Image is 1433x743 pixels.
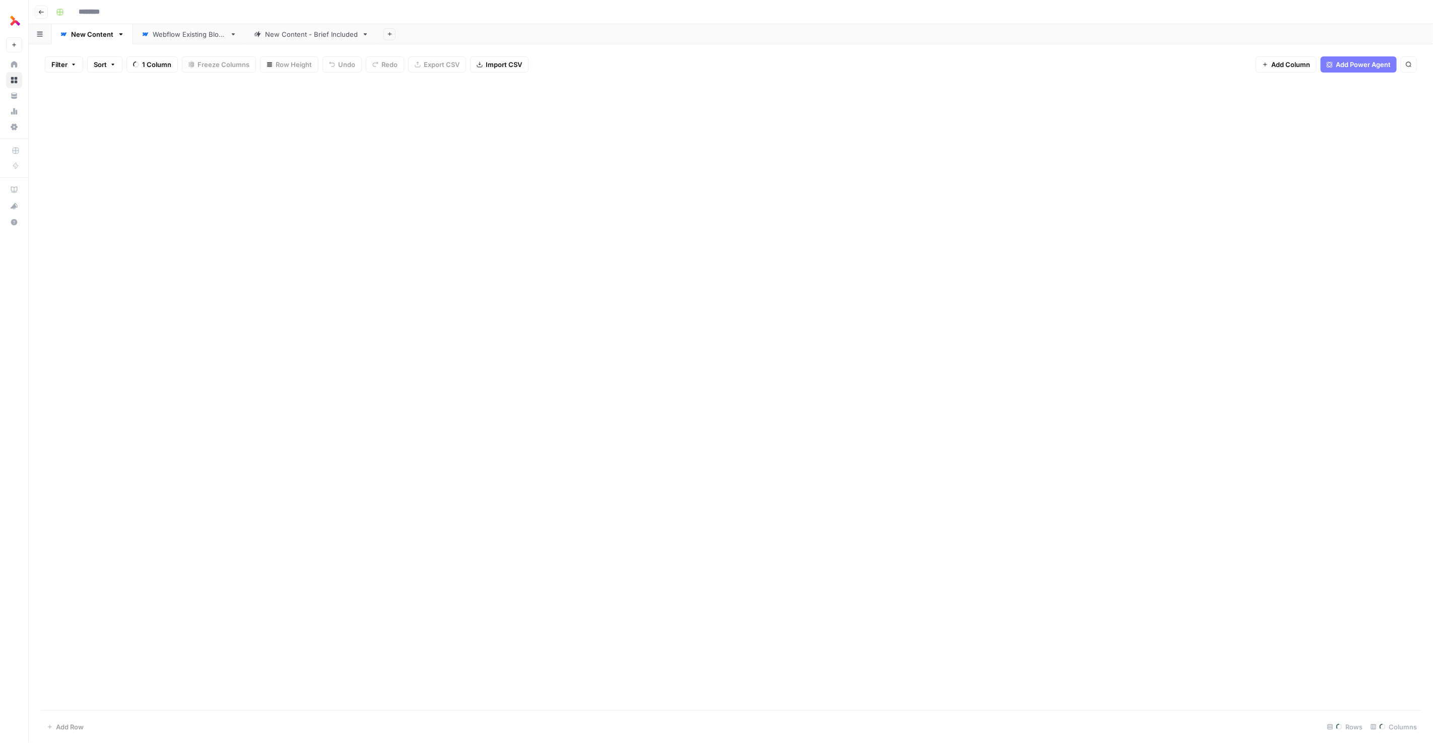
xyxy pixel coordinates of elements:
[486,59,522,70] span: Import CSV
[126,56,178,73] button: 1 Column
[424,59,460,70] span: Export CSV
[45,56,83,73] button: Filter
[276,59,312,70] span: Row Height
[6,8,22,33] button: Workspace: Thoughtful AI Content Engine
[6,103,22,119] a: Usage
[1256,56,1317,73] button: Add Column
[6,12,24,30] img: Thoughtful AI Content Engine Logo
[1336,59,1391,70] span: Add Power Agent
[338,59,355,70] span: Undo
[260,56,318,73] button: Row Height
[265,29,358,39] div: New Content - Brief Included
[1271,59,1310,70] span: Add Column
[51,59,68,70] span: Filter
[6,72,22,88] a: Browse
[1323,719,1366,735] div: Rows
[94,59,107,70] span: Sort
[1321,56,1397,73] button: Add Power Agent
[6,119,22,135] a: Settings
[198,59,249,70] span: Freeze Columns
[7,198,22,214] div: What's new?
[6,88,22,104] a: Your Data
[6,214,22,230] button: Help + Support
[182,56,256,73] button: Freeze Columns
[153,29,226,39] div: Webflow Existing Blogs
[245,24,377,44] a: New Content - Brief Included
[87,56,122,73] button: Sort
[51,24,133,44] a: New Content
[1366,719,1421,735] div: Columns
[408,56,466,73] button: Export CSV
[56,722,84,732] span: Add Row
[6,56,22,73] a: Home
[6,198,22,214] button: What's new?
[71,29,113,39] div: New Content
[142,59,171,70] span: 1 Column
[381,59,398,70] span: Redo
[366,56,404,73] button: Redo
[133,24,245,44] a: Webflow Existing Blogs
[322,56,362,73] button: Undo
[6,182,22,198] a: AirOps Academy
[470,56,529,73] button: Import CSV
[41,719,90,735] button: Add Row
